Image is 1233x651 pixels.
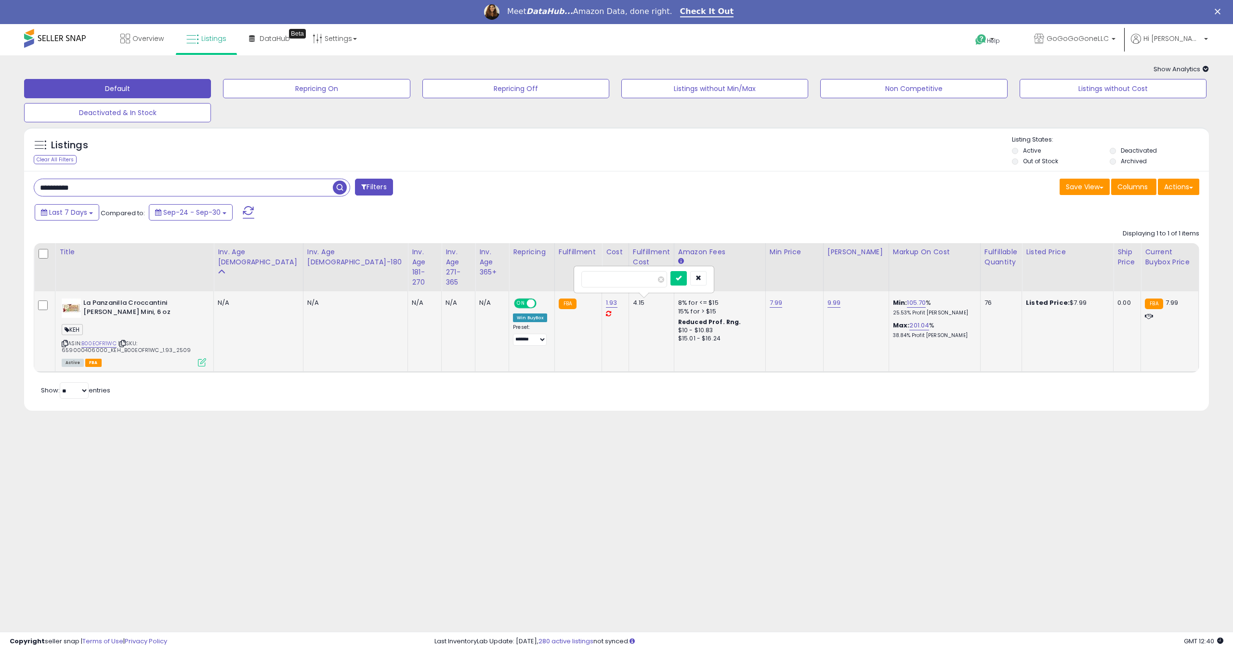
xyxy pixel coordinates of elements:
[201,34,226,43] span: Listings
[680,7,734,17] a: Check It Out
[24,103,211,122] button: Deactivated & In Stock
[289,29,306,39] div: Tooltip anchor
[218,247,299,267] div: Inv. Age [DEMOGRAPHIC_DATA]
[81,339,117,348] a: B00EOFR1WC
[678,326,758,335] div: $10 - $10.83
[1154,65,1209,74] span: Show Analytics
[770,247,819,257] div: Min Price
[968,26,1019,55] a: Help
[535,299,551,308] span: OFF
[35,204,99,221] button: Last 7 Days
[1143,34,1201,43] span: Hi [PERSON_NAME]
[307,299,400,307] div: N/A
[218,299,296,307] div: N/A
[62,359,84,367] span: All listings currently available for purchase on Amazon
[412,247,437,287] div: Inv. Age 181-270
[1117,182,1148,192] span: Columns
[446,299,468,307] div: N/A
[51,139,88,152] h5: Listings
[1215,9,1224,14] div: Close
[678,247,761,257] div: Amazon Fees
[909,321,929,330] a: 201.04
[446,247,471,287] div: Inv. Age 271-365
[1047,34,1109,43] span: GoGoGoGoneLLC
[41,386,110,395] span: Show: entries
[621,79,808,98] button: Listings without Min/Max
[559,299,577,309] small: FBA
[1117,247,1137,267] div: Ship Price
[984,247,1018,267] div: Fulfillable Quantity
[678,299,758,307] div: 8% for <= $15
[1027,24,1123,55] a: GoGoGoGoneLLC
[1158,179,1199,195] button: Actions
[820,79,1007,98] button: Non Competitive
[163,208,221,217] span: Sep-24 - Sep-30
[85,359,102,367] span: FBA
[355,179,393,195] button: Filters
[24,79,211,98] button: Default
[889,243,980,291] th: The percentage added to the cost of goods (COGS) that forms the calculator for Min & Max prices.
[242,24,297,53] a: DataHub
[113,24,171,53] a: Overview
[606,247,625,257] div: Cost
[62,299,81,318] img: 517d+zqj7dL._SL40_.jpg
[515,299,527,308] span: ON
[827,298,841,308] a: 9.99
[559,247,598,257] div: Fulfillment
[984,299,1014,307] div: 76
[223,79,410,98] button: Repricing On
[59,247,210,257] div: Title
[893,332,973,339] p: 38.84% Profit [PERSON_NAME]
[412,299,434,307] div: N/A
[34,155,77,164] div: Clear All Filters
[62,299,206,365] div: ASIN:
[1012,135,1209,144] p: Listing States:
[1111,179,1156,195] button: Columns
[479,299,501,307] div: N/A
[1121,157,1147,165] label: Archived
[513,313,547,322] div: Win BuyBox
[507,7,672,16] div: Meet Amazon Data, done right.
[1121,146,1157,155] label: Deactivated
[678,307,758,316] div: 15% for > $15
[513,324,547,346] div: Preset:
[513,247,551,257] div: Repricing
[1060,179,1110,195] button: Save View
[1145,247,1194,267] div: Current Buybox Price
[307,247,404,267] div: Inv. Age [DEMOGRAPHIC_DATA]-180
[893,310,973,316] p: 25.53% Profit [PERSON_NAME]
[893,321,973,339] div: %
[526,7,573,16] i: DataHub...
[893,298,907,307] b: Min:
[1123,229,1199,238] div: Displaying 1 to 1 of 1 items
[101,208,145,218] span: Compared to:
[907,298,926,308] a: 105.70
[1020,79,1207,98] button: Listings without Cost
[422,79,609,98] button: Repricing Off
[678,257,684,266] small: Amazon Fees.
[606,298,617,308] a: 1.93
[62,324,83,335] span: KEH
[1117,299,1133,307] div: 0.00
[1026,247,1109,257] div: Listed Price
[179,24,234,53] a: Listings
[83,299,200,319] b: La Panzanilla Croccantini [PERSON_NAME] Mini, 6 oz
[633,299,667,307] div: 4.15
[827,247,885,257] div: [PERSON_NAME]
[484,4,499,20] img: Profile image for Georgie
[305,24,364,53] a: Settings
[1145,299,1163,309] small: FBA
[1026,299,1106,307] div: $7.99
[975,34,987,46] i: Get Help
[770,298,783,308] a: 7.99
[1131,34,1208,55] a: Hi [PERSON_NAME]
[62,339,191,354] span: | SKU: 659000406000_KEH_B00EOFR1WC_1.93_2509
[987,37,1000,45] span: Help
[149,204,233,221] button: Sep-24 - Sep-30
[633,247,670,267] div: Fulfillment Cost
[479,247,505,277] div: Inv. Age 365+
[893,247,976,257] div: Markup on Cost
[260,34,290,43] span: DataHub
[893,321,910,330] b: Max:
[1023,157,1058,165] label: Out of Stock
